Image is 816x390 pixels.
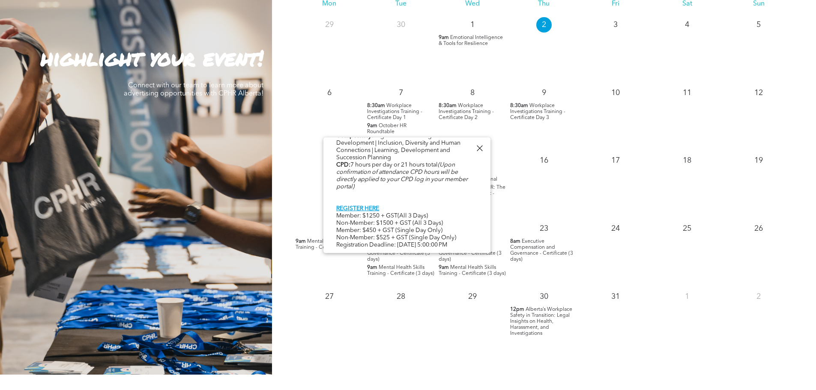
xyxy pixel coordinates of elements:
[751,17,766,33] p: 5
[336,162,350,168] b: CPD:
[608,85,623,101] p: 10
[465,85,480,101] p: 8
[439,35,503,46] span: Emotional Intelligence & Tools for Resilience
[322,17,337,33] p: 29
[439,265,506,276] span: Mental Health Skills Training - Certificate (3 days)
[439,35,449,41] span: 9am
[679,17,695,33] p: 4
[322,221,337,236] p: 20
[536,221,552,236] p: 23
[510,307,524,313] span: 12pm
[608,289,623,304] p: 31
[679,85,695,101] p: 11
[465,17,480,33] p: 1
[367,103,422,120] span: Workplace Investigations Training - Certificate Day 1
[536,17,552,33] p: 2
[439,103,494,120] span: Workplace Investigations Training - Certificate Day 2
[679,153,695,168] p: 18
[751,221,766,236] p: 26
[322,85,337,101] p: 6
[336,205,379,211] a: REGISTER HERE
[393,85,409,101] p: 7
[41,42,263,73] strong: highlight your event!
[439,103,457,109] span: 8:30am
[367,123,407,134] span: October HR Roundtable
[751,289,766,304] p: 2
[608,153,623,168] p: 17
[124,82,263,97] span: Connect with our team to learn more about advertising opportunities with CPHR Alberta!
[608,17,623,33] p: 3
[393,289,409,304] p: 28
[536,85,552,101] p: 9
[510,239,573,262] span: Executive Compensation and Governance - Certificate (3 days)
[367,239,430,262] span: Executive Compensation and Governance - Certificate (3 days)
[465,289,480,304] p: 29
[439,239,502,262] span: Executive Compensation and Governance - Certificate (3 days)
[439,265,449,271] span: 9am
[679,289,695,304] p: 1
[296,239,363,250] span: Mental Health Skills Training - Certificate (3 days)
[679,221,695,236] p: 25
[510,238,520,244] span: 8am
[510,103,565,120] span: Workplace Investigations Training - Certificate Day 3
[367,265,434,276] span: Mental Health Skills Training - Certificate (3 days)
[536,153,552,168] p: 16
[393,17,409,33] p: 30
[751,85,766,101] p: 12
[336,162,468,190] i: (Upon confirmation of attendance CPD hours will be directly applied to your CPD log in your membe...
[510,103,528,109] span: 8:30am
[336,133,373,139] b: Competency:
[367,123,377,129] span: 9am
[608,221,623,236] p: 24
[510,307,572,336] span: Alberta’s Workplace Safety in Transition: Legal Insights on Health, Harassment, and Investigations
[322,153,337,168] p: 13
[367,103,385,109] span: 8:30am
[322,289,337,304] p: 27
[536,289,552,304] p: 30
[296,238,306,244] span: 9am
[751,153,766,168] p: 19
[367,265,377,271] span: 9am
